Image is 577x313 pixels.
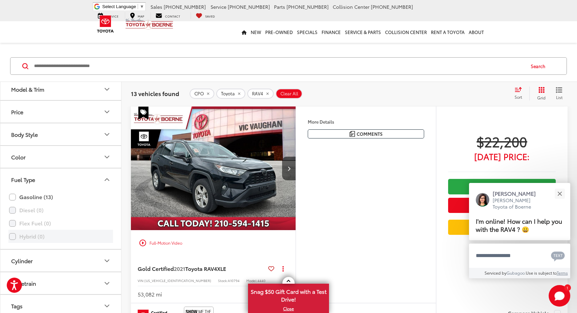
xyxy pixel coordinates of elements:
[249,284,328,305] span: Snag $50 Gift Card with a Test Drive!
[144,278,211,283] span: [US_VEHICLE_IDENTIFICATION_NUMBER]
[33,58,524,74] input: Search by Make, Model, or Keyword
[0,272,122,294] button: DrivetrainDrivetrain
[93,13,118,35] img: Toyota
[515,94,522,100] span: Sort
[493,197,543,210] p: [PERSON_NAME] Toyota of Boerne
[448,133,556,150] span: $22,200
[280,91,298,96] span: Clear All
[263,21,295,43] a: Pre-Owned
[102,4,144,9] a: Select Language​
[537,95,546,100] span: Grid
[308,119,424,124] h4: More Details
[429,21,467,43] a: Rent a Toyota
[103,153,111,161] div: Color
[350,131,355,137] img: Comments
[552,186,567,201] button: Close
[485,270,506,276] span: Serviced by
[467,21,486,43] a: About
[131,106,296,230] a: 2021 Toyota RAV4 XLE2021 Toyota RAV4 XLE2021 Toyota RAV4 XLE2021 Toyota RAV4 XLE
[191,12,220,19] a: My Saved Vehicles
[549,285,570,307] button: Toggle Chat Window
[9,204,112,216] label: Diesel (0)
[0,250,122,272] button: CylinderCylinder
[549,248,567,263] button: Chat with SMS
[140,4,144,9] span: ▼
[103,279,111,287] div: Drivetrain
[218,278,228,283] span: Stock:
[0,78,122,100] button: Model & TrimModel & Trim
[469,183,570,278] div: Close[PERSON_NAME][PERSON_NAME] Toyota of BoerneI'm online! How can I help you with the RAV4 ? 😀T...
[549,285,570,307] svg: Start Chat
[138,265,266,272] a: Gold Certified2021Toyota RAV4XLE
[221,91,235,96] span: Toyota
[277,262,289,274] button: Actions
[252,91,263,96] span: RAV4
[511,87,529,100] button: Select sort value
[217,264,226,272] span: XLE
[11,108,23,115] div: Price
[286,3,329,10] span: [PHONE_NUMBER]
[383,21,429,43] a: Collision Center
[493,190,543,197] p: [PERSON_NAME]
[185,264,217,272] span: Toyota RAV4
[0,123,122,145] button: Body StyleBody Style
[190,89,214,99] button: remove true
[11,154,26,160] div: Color
[448,220,556,235] a: Value Your Trade
[138,278,144,283] span: VIN:
[247,89,274,99] button: remove RAV4
[131,106,296,230] img: 2021 Toyota RAV4 XLE
[524,58,555,74] button: Search
[9,230,112,242] label: Hybrid (0)
[357,131,383,137] span: Comments
[333,3,369,10] span: Collision Center
[228,3,270,10] span: [PHONE_NUMBER]
[103,130,111,138] div: Body Style
[282,157,296,180] button: Next image
[216,89,245,99] button: remove Toyota
[9,191,112,203] label: Gasoline (13)
[448,153,556,160] span: [DATE] Price:
[103,176,111,184] div: Fuel Type
[371,3,413,10] span: [PHONE_NUMBER]
[174,264,185,272] span: 2021
[469,244,570,268] textarea: Type your message
[228,278,240,283] span: A10794
[295,21,320,43] a: Specials
[308,129,424,138] button: Comments
[274,3,285,10] span: Parts
[205,14,215,18] span: Saved
[551,87,568,100] button: List View
[0,168,122,190] button: Fuel TypeFuel Type
[211,3,226,10] span: Service
[448,179,556,194] a: Check Availability
[138,290,162,298] div: 53,082 mi
[138,106,148,119] span: Special
[551,251,565,261] svg: Text
[11,131,38,137] div: Body Style
[448,198,556,213] button: Get Price Now
[164,3,206,10] span: [PHONE_NUMBER]
[11,257,33,264] div: Cylinder
[0,146,122,168] button: ColorColor
[150,12,185,19] a: Contact
[150,3,162,10] span: Sales
[102,4,136,9] span: Select Language
[276,89,302,99] button: Clear All
[556,94,562,100] span: List
[529,87,551,100] button: Grid View
[131,106,296,230] div: 2021 Toyota RAV4 XLE 0
[194,91,204,96] span: CPO
[343,21,383,43] a: Service & Parts: Opens in a new tab
[526,270,557,276] span: Use is subject to
[11,176,35,183] div: Fuel Type
[11,303,23,309] div: Tags
[93,12,123,19] a: Service
[9,217,112,229] label: Flex Fuel (0)
[506,270,526,276] a: Gubagoo.
[103,85,111,93] div: Model & Trim
[103,257,111,265] div: Cylinder
[476,216,562,233] span: I'm online! How can I help you with the RAV4 ? 😀
[138,264,174,272] span: Gold Certified
[557,270,568,276] a: Terms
